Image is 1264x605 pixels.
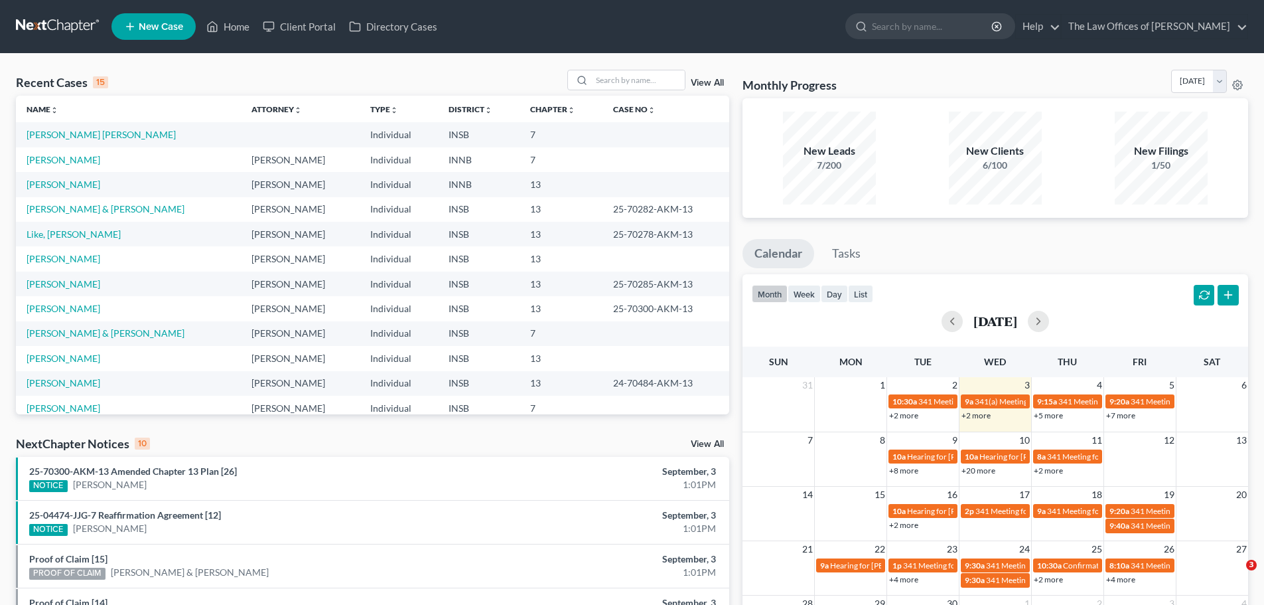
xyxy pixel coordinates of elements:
div: September, 3 [496,509,716,522]
td: Individual [360,371,438,396]
a: Directory Cases [342,15,444,39]
a: [PERSON_NAME] [27,402,100,414]
a: +2 more [889,520,918,530]
td: INSB [438,122,520,147]
a: Home [200,15,256,39]
span: 341 Meeting for [PERSON_NAME] & [PERSON_NAME] [1058,396,1248,406]
span: 25 [1090,541,1103,557]
a: Districtunfold_more [449,104,492,114]
div: 15 [93,76,108,88]
a: +20 more [961,466,995,475]
a: Case Nounfold_more [613,104,656,114]
div: PROOF OF CLAIM [29,568,105,580]
button: month [752,285,788,303]
h2: [DATE] [973,314,1017,328]
td: INNB [438,172,520,197]
a: [PERSON_NAME] [27,377,100,389]
span: 16 [946,487,959,503]
span: Hearing for [PERSON_NAME] [907,506,1011,516]
td: 13 [520,346,602,371]
td: [PERSON_NAME] [241,296,360,321]
span: 27 [1235,541,1248,557]
span: 341 Meeting for [PERSON_NAME] [986,575,1105,585]
a: [PERSON_NAME] & [PERSON_NAME] [27,327,184,339]
td: INSB [438,272,520,296]
td: 13 [520,371,602,396]
td: [PERSON_NAME] [241,172,360,197]
td: Individual [360,147,438,172]
div: 1:01PM [496,478,716,491]
span: 11 [1090,432,1103,448]
span: 9a [820,561,829,570]
a: +5 more [1034,410,1063,420]
span: 26 [1162,541,1176,557]
span: 341 Meeting for [PERSON_NAME] [1131,561,1250,570]
span: Mon [839,356,863,367]
span: 9a [965,396,973,406]
a: [PERSON_NAME] [27,278,100,290]
span: 9:30a [965,561,985,570]
td: [PERSON_NAME] [241,346,360,371]
td: [PERSON_NAME] [241,222,360,246]
a: [PERSON_NAME] [PERSON_NAME] [27,129,176,140]
td: Individual [360,246,438,271]
a: Client Portal [256,15,342,39]
span: 10a [892,452,906,462]
div: New Leads [783,143,876,159]
a: +2 more [961,410,991,420]
span: Wed [984,356,1006,367]
div: Recent Cases [16,74,108,90]
td: 13 [520,272,602,296]
span: 10a [892,506,906,516]
iframe: Intercom live chat [1219,560,1251,592]
a: View All [691,440,724,449]
a: [PERSON_NAME] & [PERSON_NAME] [27,203,184,215]
i: unfold_more [390,106,398,114]
td: 25-70300-AKM-13 [602,296,729,321]
div: September, 3 [496,553,716,566]
td: [PERSON_NAME] [241,272,360,296]
span: 14 [801,487,814,503]
span: 20 [1235,487,1248,503]
span: 17 [1018,487,1031,503]
a: [PERSON_NAME] [27,353,100,364]
span: 3 [1023,377,1031,393]
td: INSB [438,371,520,396]
a: [PERSON_NAME] [27,253,100,264]
span: Hearing for [PERSON_NAME] & [PERSON_NAME] [979,452,1153,462]
td: INNB [438,147,520,172]
td: 7 [520,147,602,172]
span: 9:40a [1109,521,1129,531]
span: 1p [892,561,902,570]
a: [PERSON_NAME] [73,478,147,491]
td: Individual [360,321,438,346]
span: 341 Meeting for [DEMOGRAPHIC_DATA][PERSON_NAME] [903,561,1110,570]
td: 13 [520,296,602,321]
a: Calendar [742,239,814,268]
td: INSB [438,321,520,346]
a: Nameunfold_more [27,104,58,114]
a: 25-04474-JJG-7 Reaffirmation Agreement [12] [29,509,221,521]
span: 4 [1095,377,1103,393]
div: September, 3 [496,465,716,478]
span: 7 [806,432,814,448]
span: 1 [878,377,886,393]
a: +2 more [889,410,918,420]
td: Individual [360,122,438,147]
span: 341 Meeting for [PERSON_NAME] [1131,521,1250,531]
span: 21 [801,541,814,557]
td: 13 [520,172,602,197]
span: 24 [1018,541,1031,557]
td: [PERSON_NAME] [241,396,360,420]
a: Help [1016,15,1060,39]
span: New Case [139,22,183,32]
td: 7 [520,321,602,346]
span: 23 [946,541,959,557]
input: Search by name... [592,70,685,90]
a: Typeunfold_more [370,104,398,114]
span: 10:30a [1037,561,1062,570]
h3: Monthly Progress [742,77,837,93]
span: 341 Meeting for [PERSON_NAME] & [PERSON_NAME] [1047,452,1237,462]
span: 341 Meeting for [PERSON_NAME] [918,396,1038,406]
span: 31 [801,377,814,393]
